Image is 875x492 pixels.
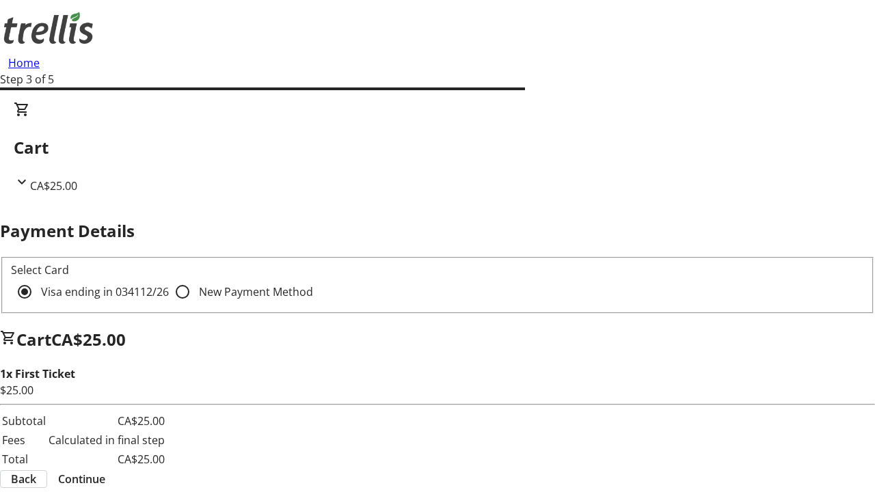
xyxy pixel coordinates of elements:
[48,412,165,430] td: CA$25.00
[140,284,169,299] span: 12/26
[51,328,126,351] span: CA$25.00
[41,284,169,299] span: Visa ending in 0341
[11,471,36,487] span: Back
[14,135,861,160] h2: Cart
[48,450,165,468] td: CA$25.00
[58,471,105,487] span: Continue
[1,450,46,468] td: Total
[1,431,46,449] td: Fees
[196,284,313,300] label: New Payment Method
[47,471,116,487] button: Continue
[14,101,861,194] div: CartCA$25.00
[48,431,165,449] td: Calculated in final step
[1,412,46,430] td: Subtotal
[30,178,77,193] span: CA$25.00
[16,328,51,351] span: Cart
[11,262,864,278] div: Select Card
